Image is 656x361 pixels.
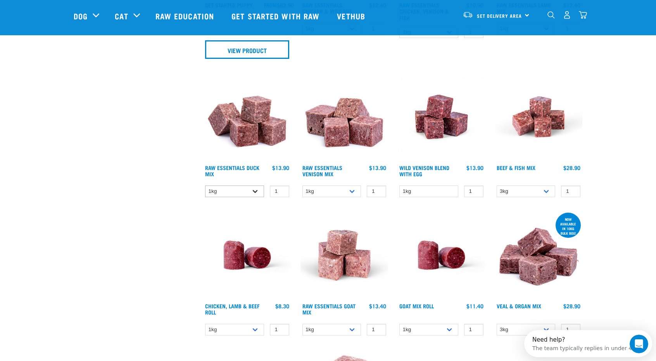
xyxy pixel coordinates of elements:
div: $13.90 [369,165,386,171]
div: $8.30 [275,303,289,309]
a: Raw Essentials Duck Mix [205,166,259,175]
a: Cat [115,10,128,22]
input: 1 [561,324,580,336]
a: Raw Essentials Goat Mix [302,304,356,313]
div: Open Intercom Messenger [3,3,134,24]
div: $13.40 [369,303,386,309]
span: Set Delivery Area [477,14,522,17]
input: 1 [270,186,289,198]
img: Venison Egg 1616 [397,73,485,161]
div: The team typically replies in under 4h [8,13,111,21]
img: Goat M Ix 38448 [300,211,388,299]
input: 1 [367,324,386,336]
input: 1 [367,186,386,198]
a: Goat Mix Roll [399,304,434,307]
img: Beef Mackerel 1 [495,73,583,161]
a: View Product [205,40,289,59]
iframe: Intercom live chat [630,335,648,353]
div: $13.90 [272,165,289,171]
img: home-icon-1@2x.png [547,11,555,19]
div: $28.90 [563,165,580,171]
img: ?1041 RE Lamb Mix 01 [203,73,291,161]
div: $13.90 [466,165,483,171]
div: now available in 10kg bulk box! [556,213,581,239]
img: home-icon@2x.png [579,11,587,19]
a: Raw Essentials Venison Mix [302,166,342,175]
div: Need help? [8,7,111,13]
div: $11.40 [466,303,483,309]
input: 1 [464,186,483,198]
img: user.png [563,11,571,19]
a: Wild Venison Blend with Egg [399,166,449,175]
input: 1 [270,324,289,336]
a: Dog [74,10,88,22]
a: Vethub [329,0,375,31]
div: $28.90 [563,303,580,309]
input: 1 [464,324,483,336]
iframe: Intercom live chat discovery launcher [524,330,652,357]
a: Veal & Organ Mix [497,304,541,307]
img: 1158 Veal Organ Mix 01 [495,211,583,299]
img: Raw Essentials Chicken Lamb Beef Bulk Minced Raw Dog Food Roll Unwrapped [397,211,485,299]
input: 1 [561,186,580,198]
img: Raw Essentials Chicken Lamb Beef Bulk Minced Raw Dog Food Roll Unwrapped [203,211,291,299]
img: van-moving.png [463,11,473,18]
a: Chicken, Lamb & Beef Roll [205,304,259,313]
img: 1113 RE Venison Mix 01 [300,73,388,161]
a: Raw Education [148,0,224,31]
a: Get started with Raw [224,0,329,31]
a: Beef & Fish Mix [497,166,535,169]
